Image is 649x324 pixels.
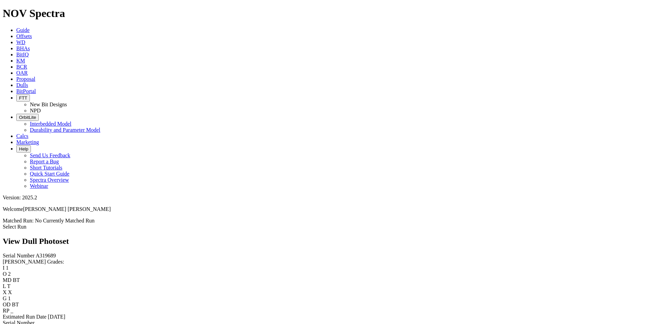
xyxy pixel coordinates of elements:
[3,218,34,223] span: Matched Run:
[3,195,646,201] div: Version: 2025.2
[13,277,20,283] span: BT
[30,183,48,189] a: Webinar
[16,33,32,39] a: Offsets
[16,133,29,139] a: Calcs
[8,289,12,295] span: X
[16,82,28,88] a: Dulls
[3,253,35,258] label: Serial Number
[3,271,7,277] label: O
[30,127,100,133] a: Durability and Parameter Model
[16,58,25,64] a: KM
[36,253,56,258] span: A319689
[6,265,8,271] span: 1
[16,39,25,45] a: WD
[7,283,11,289] span: T
[3,289,7,295] label: X
[3,302,11,307] label: OD
[3,265,4,271] label: I
[16,64,27,70] a: BCR
[16,88,36,94] a: BitPortal
[16,139,39,145] a: Marketing
[8,271,11,277] span: 2
[30,171,69,177] a: Quick Start Guide
[35,218,95,223] span: No Currently Matched Run
[19,115,36,120] span: OrbitLite
[48,314,66,320] span: [DATE]
[30,102,67,107] a: New Bit Designs
[3,295,7,301] label: G
[16,114,39,121] button: OrbitLite
[16,46,30,51] a: BHAs
[16,52,29,57] a: BitIQ
[30,152,70,158] a: Send Us Feedback
[30,165,62,170] a: Short Tutorials
[30,159,59,164] a: Report a Bug
[30,108,41,113] a: NPD
[3,283,6,289] label: L
[30,121,71,127] a: Interbedded Model
[3,314,47,320] label: Estimated Run Date
[8,295,11,301] span: 1
[3,7,646,20] h1: NOV Spectra
[11,308,13,313] span: _
[3,224,26,230] a: Select Run
[12,302,19,307] span: BT
[30,177,69,183] a: Spectra Overview
[16,76,35,82] a: Proposal
[3,277,12,283] label: MD
[3,237,646,246] h2: View Dull Photoset
[3,308,9,313] label: RP
[16,94,30,102] button: FTT
[16,70,28,76] a: OAR
[16,145,31,152] button: Help
[19,146,28,151] span: Help
[16,27,30,33] a: Guide
[19,95,27,101] span: FTT
[23,206,111,212] span: [PERSON_NAME] [PERSON_NAME]
[3,259,646,265] div: [PERSON_NAME] Grades:
[3,206,646,212] p: Welcome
